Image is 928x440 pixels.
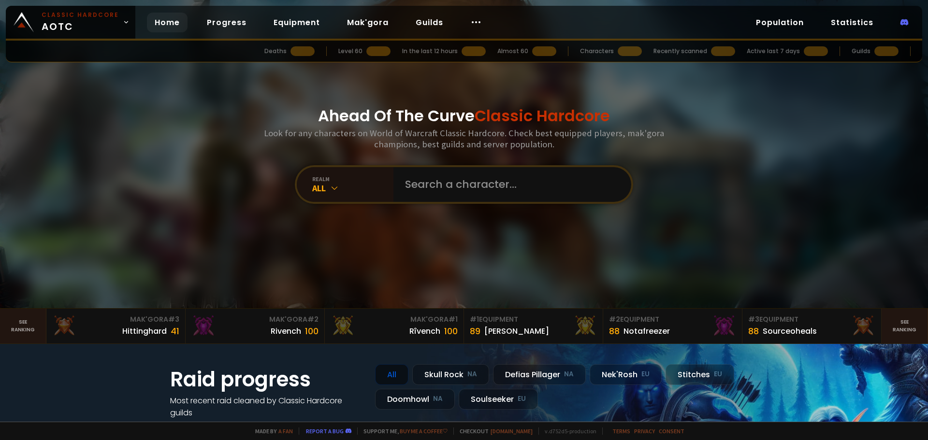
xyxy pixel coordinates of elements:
div: All [375,364,408,385]
div: Almost 60 [497,47,528,56]
div: Skull Rock [412,364,489,385]
span: # 3 [748,314,759,324]
a: Classic HardcoreAOTC [6,6,135,39]
div: Mak'Gora [331,314,458,325]
span: # 1 [470,314,479,324]
span: Checkout [453,427,533,435]
a: Mak'Gora#3Hittinghard41 [46,309,186,343]
div: In the last 12 hours [402,47,458,56]
a: Seeranking [882,309,928,343]
span: # 2 [609,314,620,324]
span: Support me, [357,427,448,435]
div: 88 [609,325,620,338]
span: Made by [249,427,293,435]
div: Rîvench [409,325,440,337]
a: Progress [199,13,254,32]
a: Terms [612,427,630,435]
div: Doomhowl [375,389,455,410]
a: Statistics [823,13,881,32]
a: #2Equipment88Notafreezer [603,309,742,343]
small: NA [467,369,477,379]
a: Home [147,13,188,32]
a: Mak'Gora#2Rivench100 [186,309,325,343]
div: Notafreezer [623,325,670,337]
span: AOTC [42,11,119,34]
div: 100 [444,325,458,338]
div: Active last 7 days [747,47,800,56]
div: Characters [580,47,614,56]
small: EU [641,369,650,379]
a: Equipment [266,13,328,32]
span: # 1 [449,314,458,324]
a: See all progress [170,419,233,430]
small: EU [714,369,722,379]
div: All [312,183,393,194]
div: Stitches [666,364,734,385]
div: Mak'Gora [191,314,319,325]
h4: Most recent raid cleaned by Classic Hardcore guilds [170,395,363,419]
div: Defias Pillager [493,364,586,385]
a: Mak'Gora#1Rîvench100 [325,309,464,343]
a: #1Equipment89[PERSON_NAME] [464,309,603,343]
a: #3Equipment88Sourceoheals [742,309,882,343]
a: [DOMAIN_NAME] [491,427,533,435]
div: Hittinghard [122,325,167,337]
div: Mak'Gora [52,314,179,325]
a: Mak'gora [339,13,396,32]
div: Soulseeker [459,389,538,410]
div: Level 60 [338,47,362,56]
div: Deaths [264,47,287,56]
div: 41 [171,325,179,338]
div: 88 [748,325,759,338]
small: NA [433,394,443,404]
h3: Look for any characters on World of Warcraft Classic Hardcore. Check best equipped players, mak'g... [260,128,668,150]
span: # 2 [307,314,319,324]
small: Classic Hardcore [42,11,119,19]
div: Nek'Rosh [590,364,662,385]
div: Rivench [271,325,301,337]
span: # 3 [168,314,179,324]
div: Guilds [852,47,870,56]
div: Equipment [748,314,875,325]
h1: Raid progress [170,364,363,395]
a: Guilds [408,13,451,32]
div: 100 [305,325,319,338]
span: Classic Hardcore [475,105,610,127]
a: Buy me a coffee [400,427,448,435]
span: v. d752d5 - production [538,427,596,435]
a: Population [748,13,812,32]
h1: Ahead Of The Curve [318,104,610,128]
a: a fan [278,427,293,435]
input: Search a character... [399,167,620,202]
div: 89 [470,325,480,338]
div: Recently scanned [653,47,707,56]
div: Equipment [470,314,597,325]
a: Report a bug [306,427,344,435]
div: Sourceoheals [763,325,817,337]
a: Consent [659,427,684,435]
small: NA [564,369,574,379]
div: [PERSON_NAME] [484,325,549,337]
div: Equipment [609,314,736,325]
small: EU [518,394,526,404]
a: Privacy [634,427,655,435]
div: realm [312,175,393,183]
